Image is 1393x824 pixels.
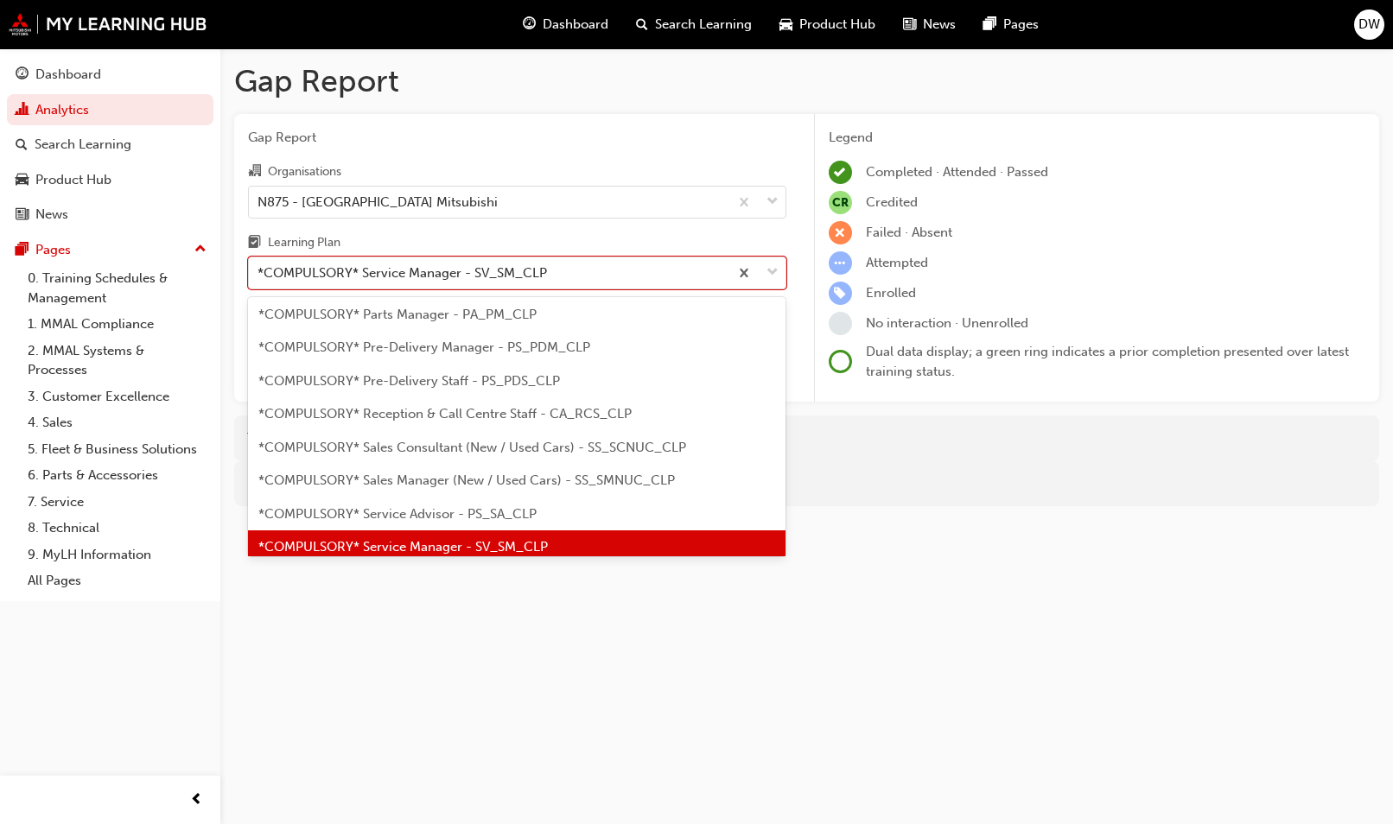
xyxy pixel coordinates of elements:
[829,128,1366,148] div: Legend
[866,194,918,210] span: Credited
[7,94,213,126] a: Analytics
[766,7,889,42] a: car-iconProduct Hub
[829,312,852,335] span: learningRecordVerb_NONE-icon
[247,474,1366,494] div: For more in-depth analysis and data download, go to
[829,251,852,275] span: learningRecordVerb_ATTEMPT-icon
[268,163,341,181] div: Organisations
[829,191,852,214] span: null-icon
[7,234,213,266] button: Pages
[866,255,928,270] span: Attempted
[889,7,970,42] a: news-iconNews
[35,170,111,190] div: Product Hub
[258,472,675,488] span: *COMPULSORY* Sales Manager (New / Used Cars) - SS_SMNUC_CLP
[258,539,548,555] span: *COMPULSORY* Service Manager - SV_SM_CLP
[21,489,213,516] a: 7. Service
[7,164,213,196] a: Product Hub
[523,14,536,35] span: guage-icon
[258,373,560,389] span: *COMPULSORY* Pre-Delivery Staff - PS_PDS_CLP
[35,205,68,225] div: News
[234,415,1379,461] div: There are no learners to run this report against.
[258,263,547,283] div: *COMPULSORY* Service Manager - SV_SM_CLP
[766,262,779,284] span: down-icon
[190,789,203,811] span: prev-icon
[923,15,956,35] span: News
[258,192,498,212] div: N875 - [GEOGRAPHIC_DATA] Mitsubishi
[7,129,213,161] a: Search Learning
[16,137,28,153] span: search-icon
[970,7,1053,42] a: pages-iconPages
[866,285,916,301] span: Enrolled
[829,282,852,305] span: learningRecordVerb_ENROLL-icon
[509,7,622,42] a: guage-iconDashboard
[35,240,71,260] div: Pages
[248,128,786,148] span: Gap Report
[903,14,916,35] span: news-icon
[1358,15,1380,35] span: DW
[16,207,29,223] span: news-icon
[7,59,213,91] a: Dashboard
[16,103,29,118] span: chart-icon
[1003,15,1039,35] span: Pages
[21,409,213,436] a: 4. Sales
[866,164,1048,180] span: Completed · Attended · Passed
[21,265,213,311] a: 0. Training Schedules & Management
[21,542,213,568] a: 9. MyLH Information
[258,440,686,455] span: *COMPULSORY* Sales Consultant (New / Used Cars) - SS_SCNUC_CLP
[194,238,207,261] span: up-icon
[16,173,29,188] span: car-icon
[21,383,213,410] a: 3. Customer Excellence
[258,506,537,522] span: *COMPULSORY* Service Advisor - PS_SA_CLP
[829,161,852,184] span: learningRecordVerb_COMPLETE-icon
[866,225,952,240] span: Failed · Absent
[21,515,213,542] a: 8. Technical
[16,67,29,83] span: guage-icon
[258,307,537,322] span: *COMPULSORY* Parts Manager - PA_PM_CLP
[7,55,213,234] button: DashboardAnalyticsSearch LearningProduct HubNews
[21,338,213,383] a: 2. MMAL Systems & Processes
[248,164,261,180] span: organisation-icon
[7,199,213,231] a: News
[9,13,207,35] img: mmal
[258,339,590,355] span: *COMPULSORY* Pre-Delivery Manager - PS_PDM_CLP
[248,236,261,251] span: learningplan-icon
[35,135,131,155] div: Search Learning
[636,14,648,35] span: search-icon
[866,315,1028,331] span: No interaction · Unenrolled
[779,14,792,35] span: car-icon
[35,65,101,85] div: Dashboard
[21,311,213,338] a: 1. MMAL Compliance
[622,7,766,42] a: search-iconSearch Learning
[16,243,29,258] span: pages-icon
[655,15,752,35] span: Search Learning
[1354,10,1384,40] button: DW
[766,191,779,213] span: down-icon
[829,221,852,244] span: learningRecordVerb_FAIL-icon
[21,567,213,594] a: All Pages
[21,436,213,463] a: 5. Fleet & Business Solutions
[983,14,996,35] span: pages-icon
[234,62,1379,100] h1: Gap Report
[799,15,875,35] span: Product Hub
[21,462,213,489] a: 6. Parts & Accessories
[258,406,632,422] span: *COMPULSORY* Reception & Call Centre Staff - CA_RCS_CLP
[268,234,340,251] div: Learning Plan
[866,344,1349,379] span: Dual data display; a green ring indicates a prior completion presented over latest training status.
[543,15,608,35] span: Dashboard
